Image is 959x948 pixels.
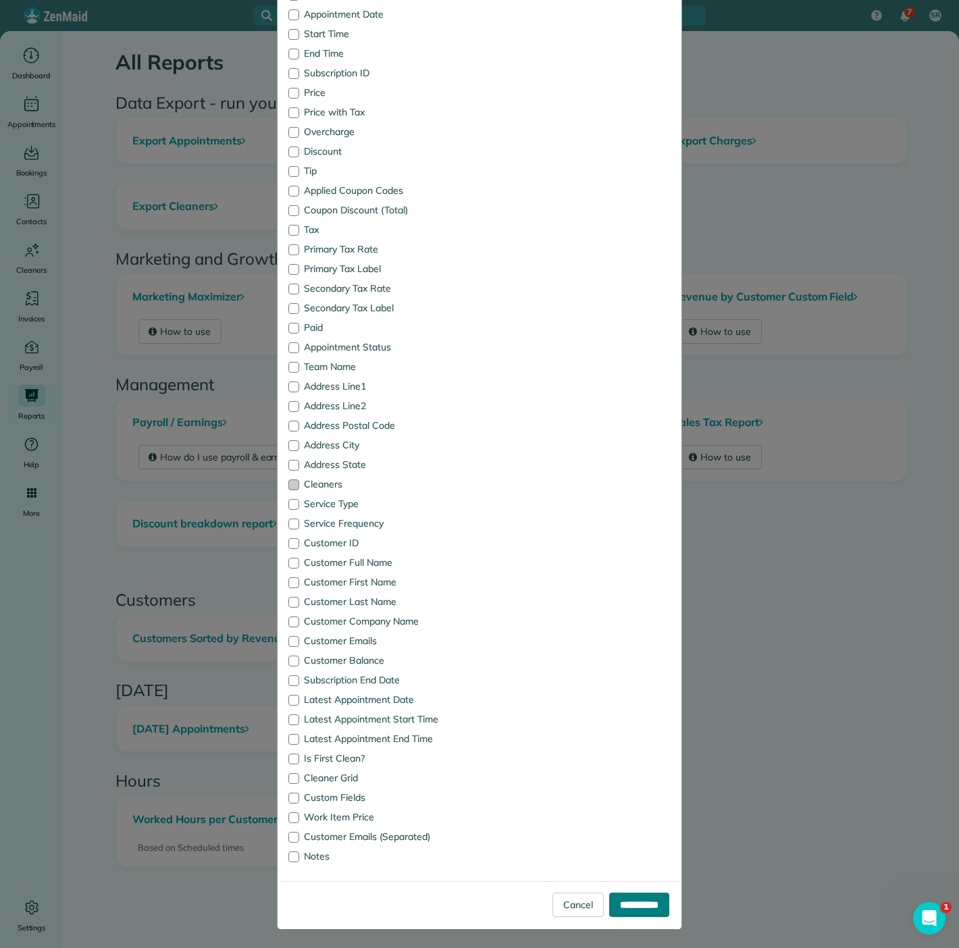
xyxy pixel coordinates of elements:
[288,147,469,156] label: Discount
[288,773,469,783] label: Cleaner Grid
[288,558,469,567] label: Customer Full Name
[288,499,469,508] label: Service Type
[288,29,469,38] label: Start Time
[288,754,469,763] label: Is First Clean?
[288,88,469,97] label: Price
[288,186,469,195] label: Applied Coupon Codes
[288,577,469,587] label: Customer First Name
[288,362,469,371] label: Team Name
[288,812,469,822] label: Work Item Price
[288,49,469,58] label: End Time
[288,342,469,352] label: Appointment Status
[288,832,469,841] label: Customer Emails (Separated)
[288,244,469,254] label: Primary Tax Rate
[288,479,469,489] label: Cleaners
[288,9,469,19] label: Appointment Date
[288,284,469,293] label: Secondary Tax Rate
[288,440,469,450] label: Address City
[288,519,469,528] label: Service Frequency
[552,893,604,917] a: Cancel
[288,264,469,273] label: Primary Tax Label
[288,656,469,665] label: Customer Balance
[913,902,945,934] iframe: Intercom live chat
[288,107,469,117] label: Price with Tax
[288,714,469,724] label: Latest Appointment Start Time
[941,902,952,913] span: 1
[288,303,469,313] label: Secondary Tax Label
[288,381,469,391] label: Address Line1
[288,127,469,136] label: Overcharge
[288,675,469,685] label: Subscription End Date
[288,793,469,802] label: Custom Fields
[288,323,469,332] label: Paid
[288,460,469,469] label: Address State
[288,734,469,743] label: Latest Appointment End Time
[288,68,469,78] label: Subscription ID
[288,616,469,626] label: Customer Company Name
[288,421,469,430] label: Address Postal Code
[288,597,469,606] label: Customer Last Name
[288,636,469,646] label: Customer Emails
[288,205,469,215] label: Coupon Discount (Total)
[288,851,469,861] label: Notes
[288,538,469,548] label: Customer ID
[288,166,469,176] label: Tip
[288,225,469,234] label: Tax
[288,695,469,704] label: Latest Appointment Date
[288,401,469,411] label: Address Line2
